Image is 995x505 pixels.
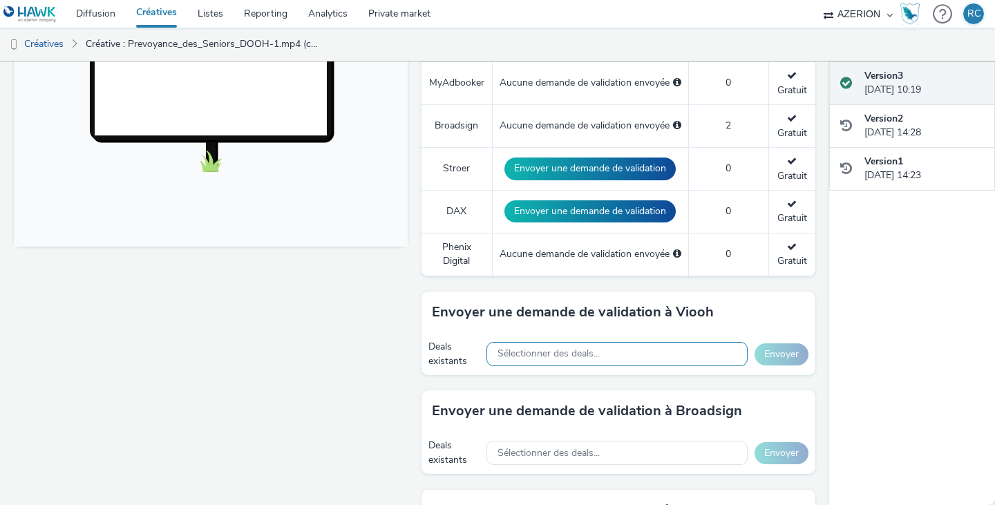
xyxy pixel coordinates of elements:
div: [DATE] 10:19 [864,69,984,97]
span: Gratuit [777,240,807,267]
img: undefined Logo [3,6,57,23]
img: dooh [7,38,21,52]
button: Envoyer une demande de validation [504,158,676,180]
div: Sélectionnez un deal ci-dessous et cliquez sur Envoyer pour envoyer une demande de validation à P... [673,247,681,261]
div: Aucune demande de validation envoyée [500,76,681,90]
img: Hawk Academy [900,3,920,25]
div: [DATE] 14:23 [864,155,984,183]
div: Deals existants [428,439,480,467]
td: Broadsign [421,105,492,148]
div: Sélectionnez un deal ci-dessous et cliquez sur Envoyer pour envoyer une demande de validation à M... [673,76,681,90]
span: 0 [726,162,731,175]
div: RC [967,3,980,24]
span: 0 [726,76,731,89]
div: Deals existants [428,340,480,368]
span: Gratuit [777,112,807,139]
strong: Version 1 [864,155,903,168]
strong: Version 2 [864,112,903,125]
span: 0 [726,247,731,260]
div: Aucune demande de validation envoyée [500,119,681,133]
button: Envoyer une demande de validation [504,200,676,222]
h3: Envoyer une demande de validation à Viooh [432,302,714,323]
a: Hawk Academy [900,3,926,25]
a: Créative : Prevoyance_des_Seniors_DOOH-1.mp4 (copy) [79,28,328,61]
span: 0 [726,204,731,218]
button: Envoyer [755,442,808,464]
button: Envoyer [755,343,808,365]
div: Sélectionnez un deal ci-dessous et cliquez sur Envoyer pour envoyer une demande de validation à B... [673,119,681,133]
td: DAX [421,190,492,233]
div: Aucune demande de validation envoyée [500,247,681,261]
td: MyAdbooker [421,62,492,105]
span: Gratuit [777,69,807,96]
span: Sélectionner des deals... [497,448,600,459]
span: Gratuit [777,155,807,182]
span: Gratuit [777,198,807,225]
td: Phenix Digital [421,233,492,276]
span: 2 [726,119,731,132]
h3: Envoyer une demande de validation à Broadsign [432,401,742,421]
span: Sélectionner des deals... [497,348,600,360]
strong: Version 3 [864,69,903,82]
td: Stroer [421,148,492,191]
div: [DATE] 14:28 [864,112,984,140]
